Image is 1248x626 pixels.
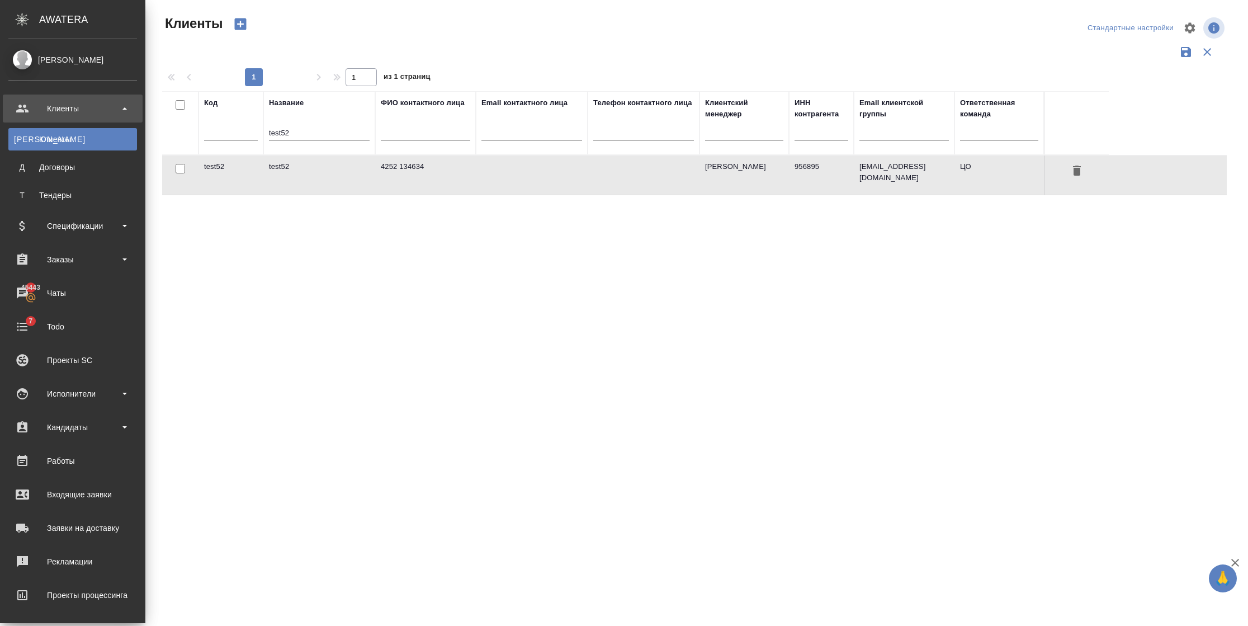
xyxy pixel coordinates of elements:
[8,54,137,66] div: [PERSON_NAME]
[699,156,789,195] td: [PERSON_NAME]
[593,97,692,109] div: Телефон контактного лица
[3,279,143,307] a: 45443Чаты
[8,453,137,469] div: Работы
[375,156,476,195] td: 4252 134634
[854,156,954,195] td: [EMAIL_ADDRESS][DOMAIN_NAME]
[3,346,143,374] a: Проекты SC
[8,385,137,402] div: Исполнители
[8,587,137,604] div: Проекты процессинга
[198,156,263,195] td: test52
[1175,41,1197,63] button: Сохранить фильтры
[3,447,143,475] a: Работы
[960,97,1038,120] div: Ответственная команда
[8,352,137,369] div: Проекты SC
[859,97,949,120] div: Email клиентской группы
[3,481,143,509] a: Входящие заявки
[14,134,131,145] div: Клиенты
[3,313,143,341] a: 7Todo
[1203,17,1227,39] span: Посмотреть информацию
[1176,15,1203,41] span: Настроить таблицу
[269,97,304,109] div: Название
[8,184,137,206] a: ТТендеры
[22,316,39,327] span: 7
[8,318,137,335] div: Todo
[3,581,143,609] a: Проекты процессинга
[8,520,137,536] div: Заявки на доставку
[227,15,254,34] button: Создать
[481,97,568,109] div: Email контактного лица
[1213,567,1232,590] span: 🙏
[1067,161,1086,182] button: Удалить
[381,97,465,109] div: ФИО контактного лица
[8,419,137,436] div: Кандидаты
[8,156,137,178] a: ДДоговоры
[8,486,137,503] div: Входящие заявки
[3,514,143,542] a: Заявки на доставку
[14,190,131,201] div: Тендеры
[8,100,137,117] div: Клиенты
[954,156,1044,195] td: ЦО
[3,548,143,576] a: Рекламации
[15,282,47,293] span: 45443
[1209,564,1237,592] button: 🙏
[39,8,145,31] div: AWATERA
[8,218,137,234] div: Спецификации
[795,97,848,120] div: ИНН контрагента
[14,162,131,173] div: Договоры
[1197,41,1218,63] button: Сбросить фильтры
[204,97,218,109] div: Код
[8,128,137,150] a: [PERSON_NAME]Клиенты
[263,156,375,195] td: test52
[705,97,783,120] div: Клиентский менеджер
[384,70,431,86] span: из 1 страниц
[1085,20,1176,37] div: split button
[8,285,137,302] div: Чаты
[8,553,137,570] div: Рекламации
[162,15,223,32] span: Клиенты
[789,156,854,195] td: 956895
[8,251,137,268] div: Заказы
